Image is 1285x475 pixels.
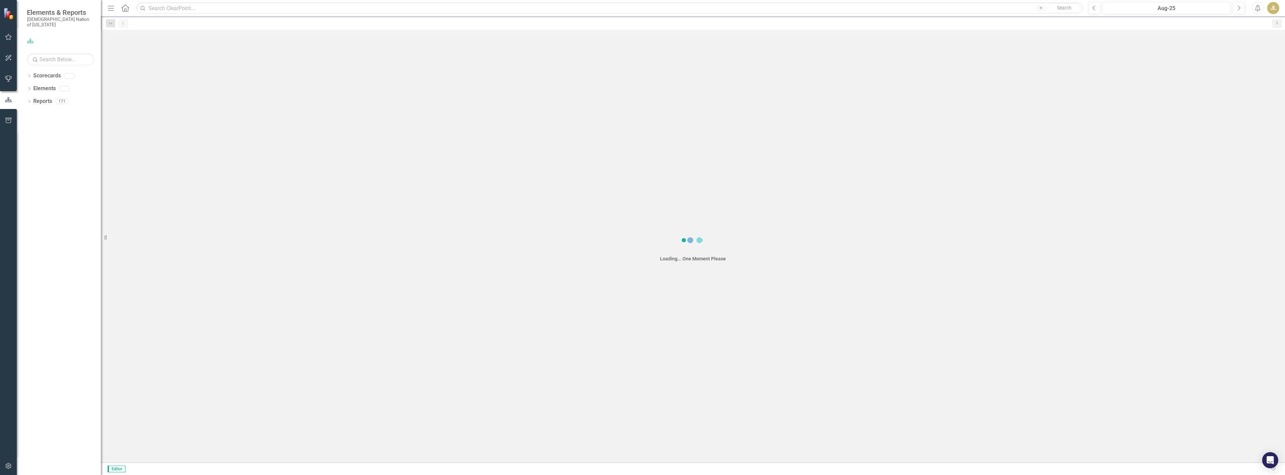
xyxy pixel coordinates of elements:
span: Search [1057,5,1072,10]
input: Search Below... [27,53,94,65]
div: Loading... One Moment Please [660,255,726,262]
a: Reports [33,98,52,105]
div: Open Intercom Messenger [1262,452,1278,468]
button: Aug-25 [1102,2,1231,14]
small: [DEMOGRAPHIC_DATA] Nation of [US_STATE] [27,16,94,28]
div: Aug-25 [1105,4,1229,12]
div: 171 [55,99,69,104]
span: Editor [108,466,125,472]
button: Search [1048,3,1081,13]
img: ClearPoint Strategy [3,8,15,20]
a: Scorecards [33,72,61,80]
button: JL [1267,2,1279,14]
a: Elements [33,85,56,93]
span: Elements & Reports [27,8,94,16]
input: Search ClearPoint... [136,2,1083,14]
